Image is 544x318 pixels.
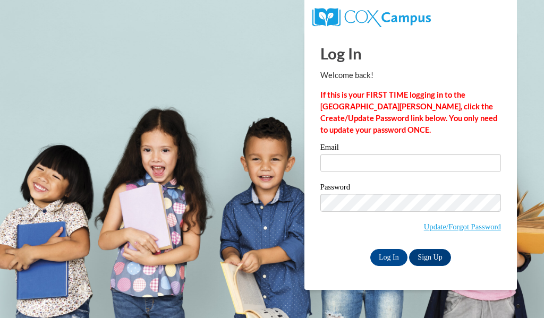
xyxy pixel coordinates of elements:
a: Sign Up [409,249,450,266]
label: Password [320,183,501,194]
input: Log In [370,249,407,266]
label: Email [320,143,501,154]
h1: Log In [320,42,501,64]
a: Update/Forgot Password [424,222,501,231]
a: COX Campus [312,12,431,21]
strong: If this is your FIRST TIME logging in to the [GEOGRAPHIC_DATA][PERSON_NAME], click the Create/Upd... [320,90,497,134]
img: COX Campus [312,8,431,27]
p: Welcome back! [320,70,501,81]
